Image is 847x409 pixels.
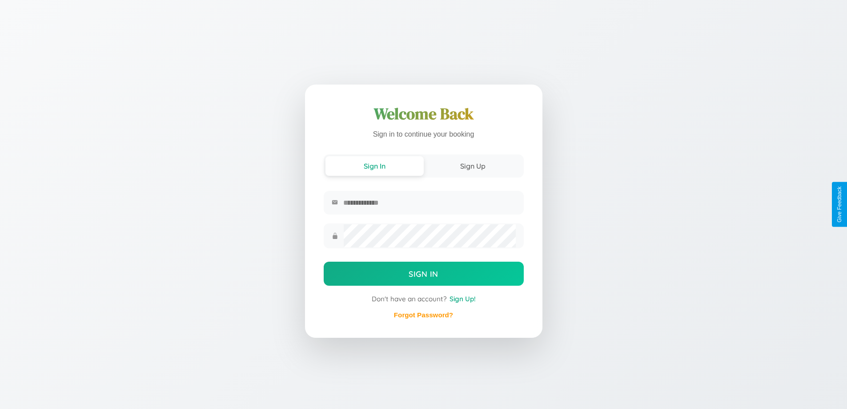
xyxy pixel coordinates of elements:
span: Sign Up! [450,295,476,303]
div: Don't have an account? [324,295,524,303]
p: Sign in to continue your booking [324,128,524,141]
button: Sign Up [424,156,522,176]
button: Sign In [325,156,424,176]
h1: Welcome Back [324,103,524,125]
a: Forgot Password? [394,311,453,319]
button: Sign In [324,262,524,286]
div: Give Feedback [836,186,843,223]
